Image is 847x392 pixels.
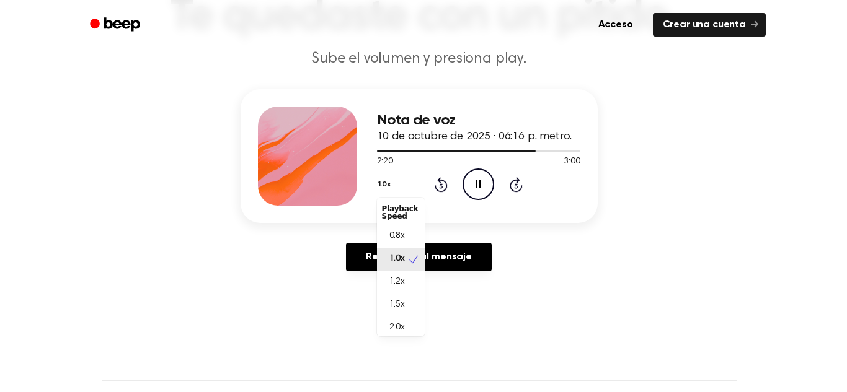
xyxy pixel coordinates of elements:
span: 1.0x [389,253,405,266]
span: 1.2x [389,276,405,289]
span: 1.5x [389,298,405,311]
button: 1.0x [377,174,396,195]
span: 2.0x [389,321,405,334]
span: 0.8x [389,230,405,243]
div: 1.0x [377,198,425,336]
font: 1.0x [378,181,391,188]
div: Playback Speed [377,200,425,225]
